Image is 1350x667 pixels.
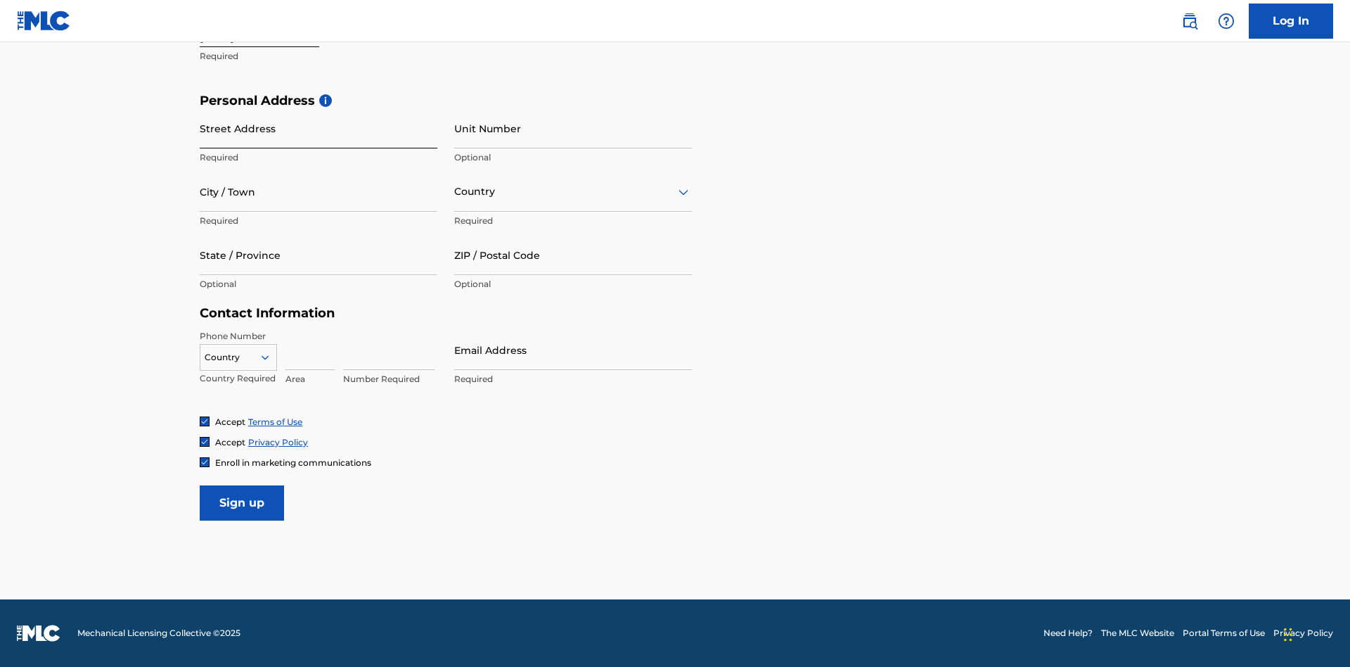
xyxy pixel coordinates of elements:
[200,438,209,446] img: checkbox
[285,373,335,386] p: Area
[215,437,245,447] span: Accept
[1176,7,1204,35] a: Public Search
[1218,13,1235,30] img: help
[200,93,1150,109] h5: Personal Address
[248,437,308,447] a: Privacy Policy
[454,278,692,291] p: Optional
[200,458,209,466] img: checkbox
[1183,627,1265,640] a: Portal Terms of Use
[1284,614,1292,656] div: Drag
[215,417,245,427] span: Accept
[200,50,437,63] p: Required
[77,627,240,640] span: Mechanical Licensing Collective © 2025
[454,215,692,227] p: Required
[200,372,277,385] p: Country Required
[454,373,692,386] p: Required
[1043,627,1093,640] a: Need Help?
[1181,13,1198,30] img: search
[1273,627,1333,640] a: Privacy Policy
[200,305,692,322] h5: Contact Information
[200,215,437,227] p: Required
[1212,7,1240,35] div: Help
[200,278,437,291] p: Optional
[248,417,302,427] a: Terms of Use
[1280,599,1350,667] iframe: Chat Widget
[1249,4,1333,39] a: Log In
[1101,627,1174,640] a: The MLC Website
[200,417,209,426] img: checkbox
[319,94,332,107] span: i
[215,457,371,468] span: Enroll in marketing communications
[343,373,435,386] p: Number Required
[200,485,284,521] input: Sign up
[454,151,692,164] p: Optional
[200,151,437,164] p: Required
[17,11,71,31] img: MLC Logo
[17,625,60,642] img: logo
